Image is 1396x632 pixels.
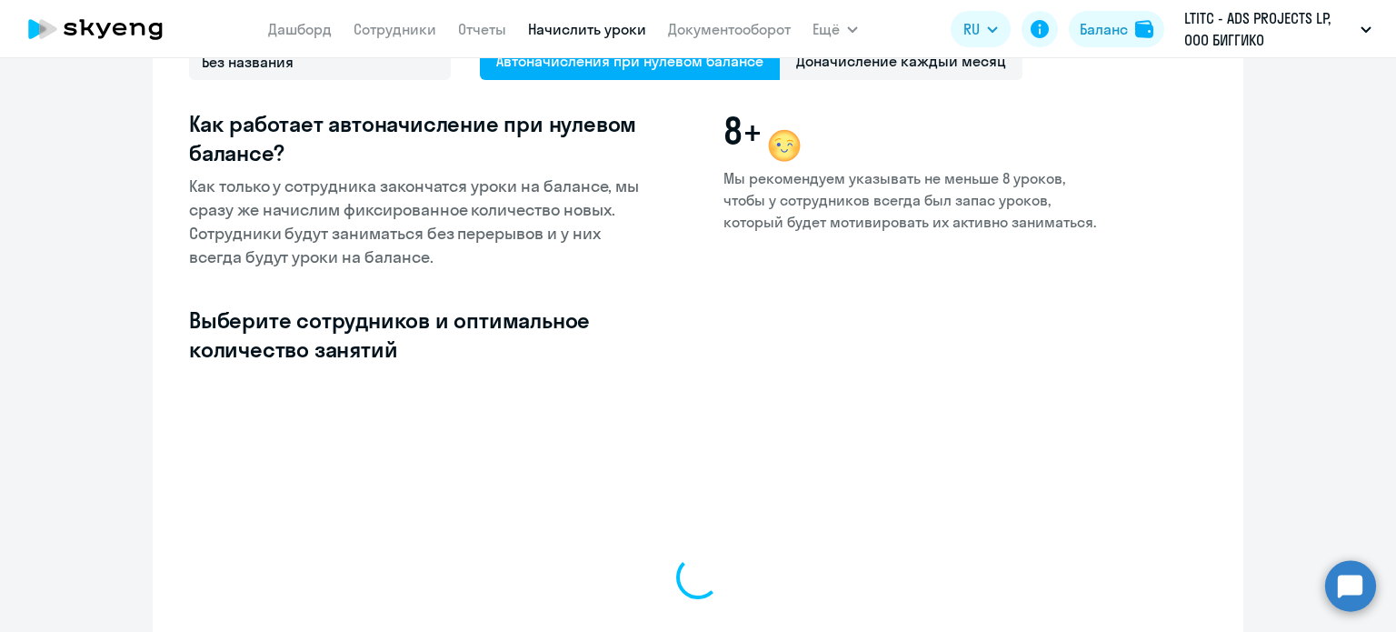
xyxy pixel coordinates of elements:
[268,20,332,38] a: Дашборд
[480,44,780,80] span: Автоначисления при нулевом балансе
[1080,18,1128,40] div: Баланс
[1175,7,1381,51] button: LTITC - ADS PROJECTS LP, ООО БИГГИКО
[189,306,649,364] h3: Выберите сотрудников и оптимальное количество занятий
[528,20,646,38] a: Начислить уроки
[189,44,451,80] input: Без названия
[458,20,506,38] a: Отчеты
[354,20,436,38] a: Сотрудники
[189,109,649,167] h3: Как работает автоначисление при нулевом балансе?
[723,109,762,153] span: 8+
[1184,7,1353,51] p: LTITC - ADS PROJECTS LP, ООО БИГГИКО
[1069,11,1164,47] button: Балансbalance
[813,11,858,47] button: Ещё
[668,20,791,38] a: Документооборот
[963,18,980,40] span: RU
[763,124,806,167] img: wink
[189,175,649,269] p: Как только у сотрудника закончатся уроки на балансе, мы сразу же начислим фиксированное количеств...
[951,11,1011,47] button: RU
[780,44,1022,80] span: Доначисление каждый месяц
[813,18,840,40] span: Ещё
[1135,20,1153,38] img: balance
[723,167,1098,233] p: Мы рекомендуем указывать не меньше 8 уроков, чтобы у сотрудников всегда был запас уроков, который...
